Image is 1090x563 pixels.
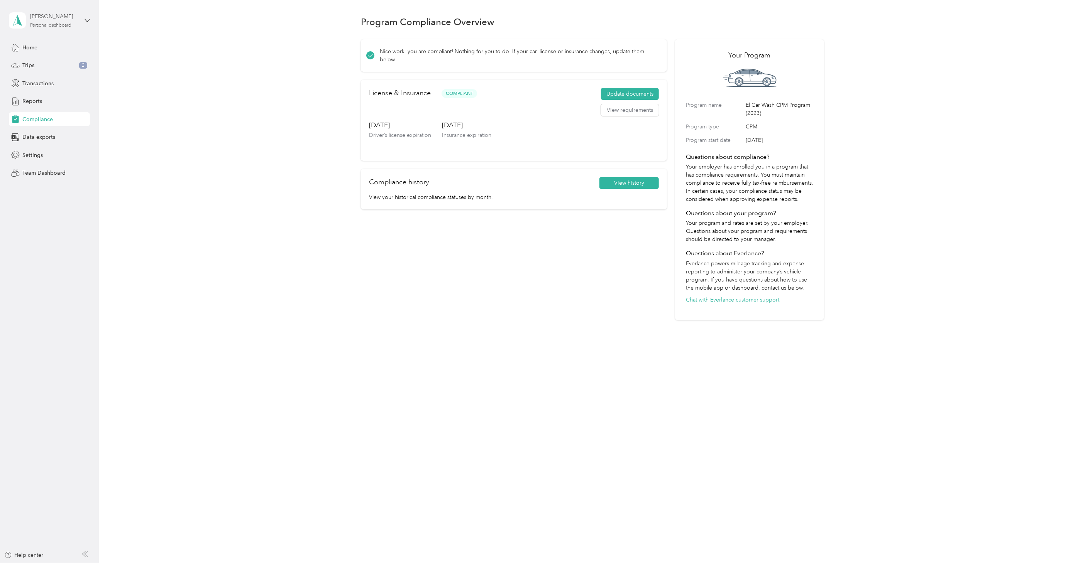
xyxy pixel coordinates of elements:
[746,136,813,144] span: [DATE]
[746,101,813,117] span: El Car Wash CPM Program (2023)
[22,61,34,69] span: Trips
[30,23,71,28] div: Personal dashboard
[22,151,43,159] span: Settings
[686,152,813,162] h4: Questions about compliance?
[686,209,813,218] h4: Questions about your program?
[1047,520,1090,563] iframe: Everlance-gr Chat Button Frame
[369,177,429,187] h2: Compliance history
[601,104,659,116] button: View requirements
[22,97,42,105] span: Reports
[686,219,813,243] p: Your program and rates are set by your employer. Questions about your program and requirements sh...
[361,18,494,26] h1: Program Compliance Overview
[746,123,813,131] span: CPM
[369,88,431,98] h2: License & Insurance
[30,12,78,20] div: [PERSON_NAME]
[686,249,813,258] h4: Questions about Everlance?
[686,123,743,131] label: Program type
[686,50,813,61] h2: Your Program
[601,88,659,100] button: Update documents
[22,133,55,141] span: Data exports
[79,62,87,69] span: 2
[599,177,659,189] button: View history
[22,169,66,177] span: Team Dashboard
[22,115,53,123] span: Compliance
[442,131,491,139] p: Insurance expiration
[4,551,44,559] button: Help center
[442,120,491,130] h3: [DATE]
[22,79,54,88] span: Transactions
[686,136,743,144] label: Program start date
[686,296,779,304] button: Chat with Everlance customer support
[686,163,813,203] p: Your employer has enrolled you in a program that has compliance requirements. You must maintain c...
[369,120,431,130] h3: [DATE]
[686,260,813,292] p: Everlance powers mileage tracking and expense reporting to administer your company’s vehicle prog...
[380,47,656,64] p: Nice work, you are compliant! Nothing for you to do. If your car, license or insurance changes, u...
[442,89,477,98] span: Compliant
[22,44,37,52] span: Home
[369,193,659,201] p: View your historical compliance statuses by month.
[686,101,743,117] label: Program name
[369,131,431,139] p: Driver’s license expiration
